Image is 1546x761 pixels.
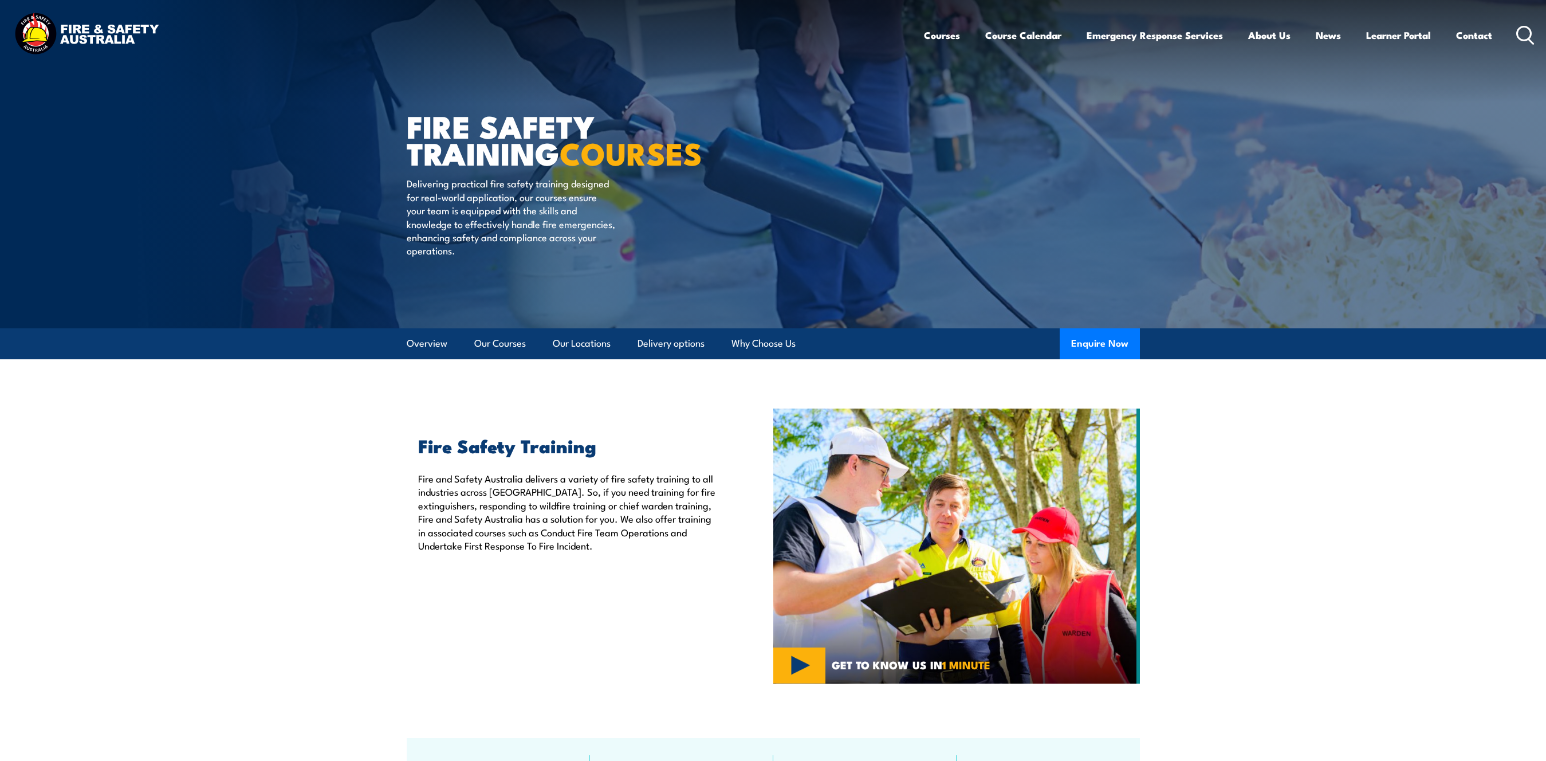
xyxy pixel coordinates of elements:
a: About Us [1248,20,1291,50]
strong: 1 MINUTE [942,656,990,673]
a: Learner Portal [1366,20,1431,50]
a: News [1316,20,1341,50]
a: Why Choose Us [731,328,796,359]
img: Fire Safety Training Courses [773,409,1140,684]
button: Enquire Now [1060,328,1140,359]
a: Our Locations [553,328,611,359]
strong: COURSES [560,128,702,176]
h1: FIRE SAFETY TRAINING [407,112,690,166]
a: Our Courses [474,328,526,359]
p: Delivering practical fire safety training designed for real-world application, our courses ensure... [407,176,616,257]
h2: Fire Safety Training [418,437,721,453]
span: GET TO KNOW US IN [832,660,990,670]
p: Fire and Safety Australia delivers a variety of fire safety training to all industries across [GE... [418,472,721,552]
a: Overview [407,328,447,359]
a: Contact [1456,20,1492,50]
a: Delivery options [638,328,705,359]
a: Emergency Response Services [1087,20,1223,50]
a: Course Calendar [985,20,1061,50]
a: Courses [924,20,960,50]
